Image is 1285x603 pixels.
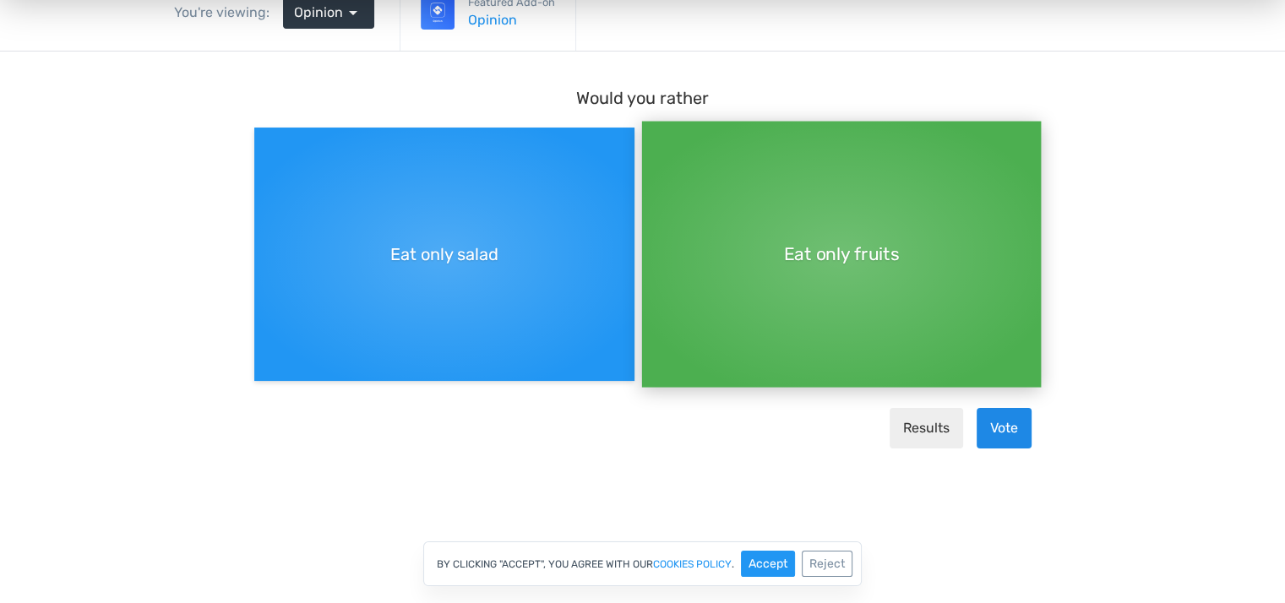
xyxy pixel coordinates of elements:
span: Opinion [294,3,343,23]
p: Would you rather [254,34,1032,59]
span: Eat only fruits [783,189,899,215]
div: You're viewing: [174,3,283,23]
button: Accept [741,551,795,577]
button: Reject [802,551,852,577]
button: Vote [977,356,1032,397]
span: arrow_drop_down [343,3,363,23]
div: By clicking "Accept", you agree with our . [423,541,862,586]
a: cookies policy [653,559,732,569]
a: Opinion [468,10,555,30]
span: Eat only salad [390,190,498,215]
button: Results [890,356,963,397]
